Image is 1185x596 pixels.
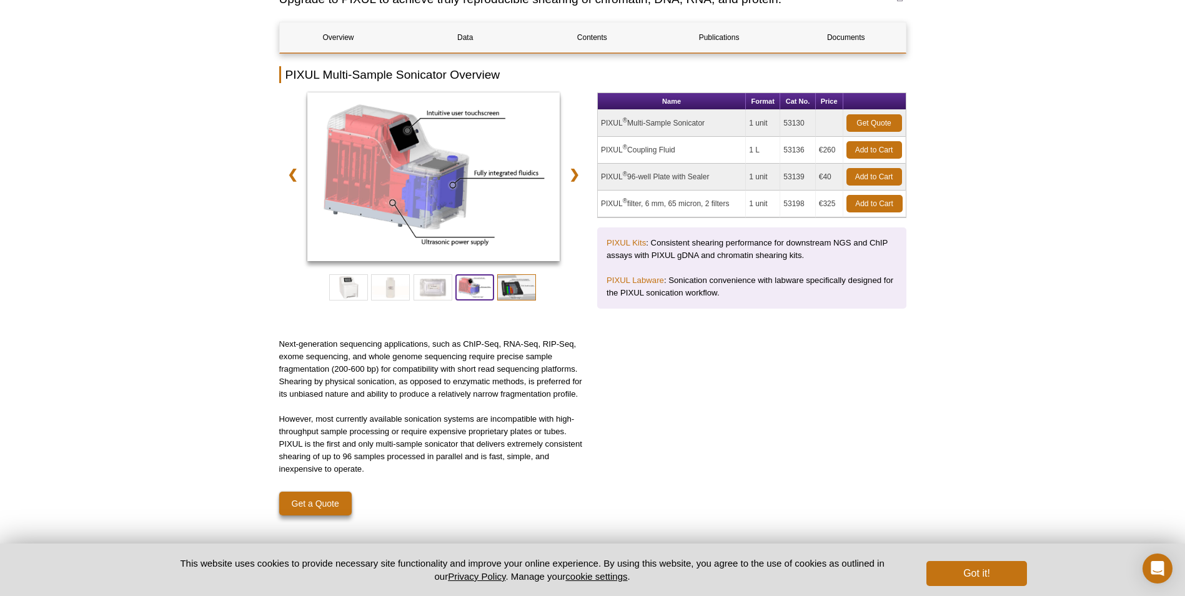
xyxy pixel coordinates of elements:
[746,191,780,217] td: 1 unit
[280,22,397,52] a: Overview
[448,571,505,582] a: Privacy Policy
[407,22,524,52] a: Data
[846,195,903,212] a: Add to Cart
[279,66,906,83] h2: PIXUL Multi-Sample Sonicator Overview
[816,164,843,191] td: €40
[780,93,815,110] th: Cat No.
[846,168,902,186] a: Add to Cart
[926,561,1026,586] button: Got it!
[307,92,560,261] img: PIXUL Schematic
[561,160,588,189] a: ❯
[279,492,352,515] a: Get a Quote
[746,110,780,137] td: 1 unit
[279,338,588,400] p: Next-generation sequencing applications, such as ChIP-Seq, RNA-Seq, RIP-Seq, exome sequencing, an...
[623,117,627,124] sup: ®
[780,137,815,164] td: 53136
[598,93,746,110] th: Name
[623,171,627,177] sup: ®
[307,92,560,265] a: PIXUL Schematic
[279,413,588,475] p: However, most currently available sonication systems are incompatible with high-throughput sample...
[598,191,746,217] td: PIXUL filter, 6 mm, 65 micron, 2 filters
[565,571,627,582] button: cookie settings
[607,274,897,299] p: : Sonication convenience with labware specifically designed for the PIXUL sonication workflow.
[598,137,746,164] td: PIXUL Coupling Fluid
[159,557,906,583] p: This website uses cookies to provide necessary site functionality and improve your online experie...
[846,141,902,159] a: Add to Cart
[787,22,905,52] a: Documents
[746,93,780,110] th: Format
[746,137,780,164] td: 1 L
[607,238,646,247] a: PIXUL Kits
[780,191,815,217] td: 53198
[816,137,843,164] td: €260
[597,338,906,512] iframe: PIXUL Multi-Sample Sonicator: Sample Preparation, Proteomics and Beyond
[607,276,664,285] a: PIXUL Labware
[816,93,843,110] th: Price
[598,164,746,191] td: PIXUL 96-well Plate with Sealer
[846,114,902,132] a: Get Quote
[746,164,780,191] td: 1 unit
[607,237,897,262] p: : Consistent shearing performance for downstream NGS and ChIP assays with PIXUL gDNA and chromati...
[623,197,627,204] sup: ®
[279,160,306,189] a: ❮
[816,191,843,217] td: €325
[623,144,627,151] sup: ®
[598,110,746,137] td: PIXUL Multi-Sample Sonicator
[1143,554,1173,584] div: Open Intercom Messenger
[660,22,778,52] a: Publications
[533,22,651,52] a: Contents
[780,164,815,191] td: 53139
[780,110,815,137] td: 53130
